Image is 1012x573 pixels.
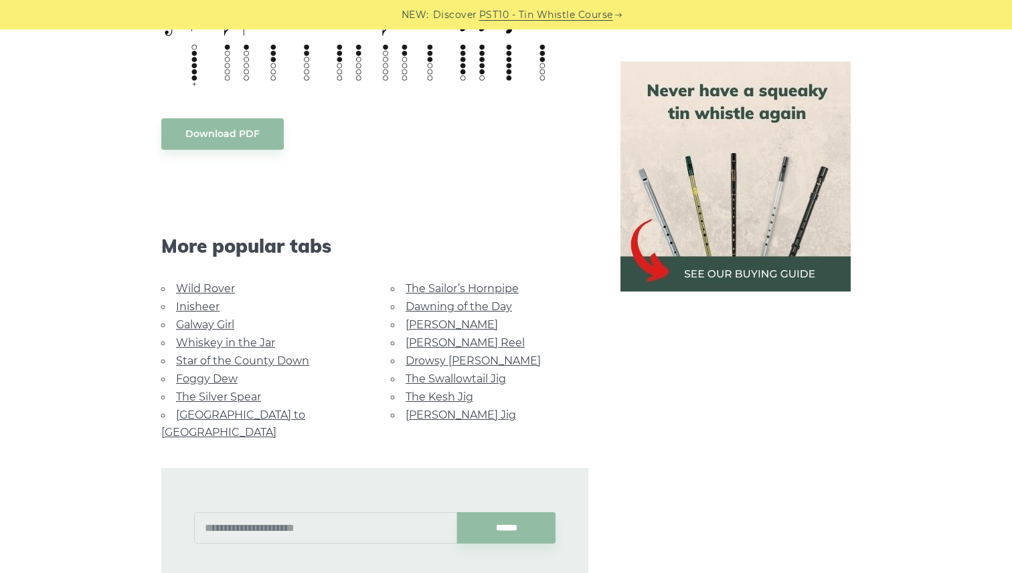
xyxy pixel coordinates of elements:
[406,318,498,331] a: [PERSON_NAME]
[402,7,429,23] span: NEW:
[479,7,613,23] a: PST10 - Tin Whistle Course
[176,354,309,367] a: Star of the County Down
[406,300,512,313] a: Dawning of the Day
[176,300,220,313] a: Inisheer
[161,235,588,257] span: More popular tabs
[176,336,275,349] a: Whiskey in the Jar
[406,282,519,295] a: The Sailor’s Hornpipe
[176,372,238,385] a: Foggy Dew
[406,354,541,367] a: Drowsy [PERSON_NAME]
[620,62,851,292] img: tin whistle buying guide
[433,7,477,23] span: Discover
[406,409,516,421] a: [PERSON_NAME] Jig
[406,336,525,349] a: [PERSON_NAME] Reel
[406,372,506,385] a: The Swallowtail Jig
[161,118,284,150] a: Download PDF
[161,409,305,439] a: [GEOGRAPHIC_DATA] to [GEOGRAPHIC_DATA]
[176,390,261,403] a: The Silver Spear
[406,390,473,403] a: The Kesh Jig
[176,282,235,295] a: Wild Rover
[176,318,234,331] a: Galway Girl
